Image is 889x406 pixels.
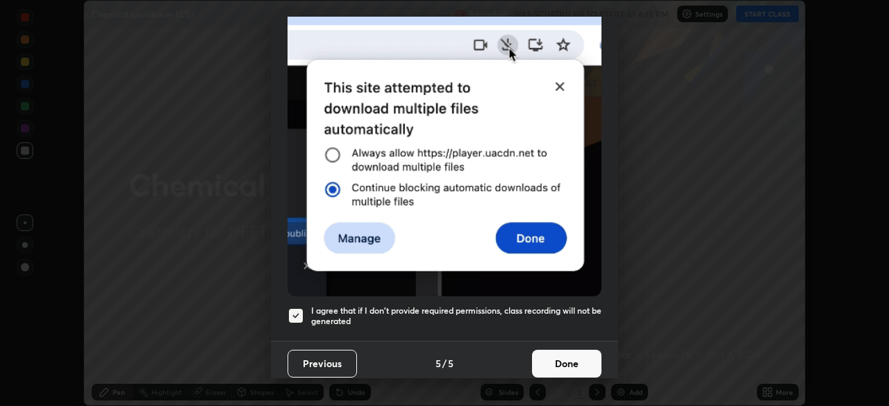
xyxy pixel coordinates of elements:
button: Done [532,350,601,378]
button: Previous [288,350,357,378]
h4: / [442,356,447,371]
h4: 5 [448,356,454,371]
h4: 5 [435,356,441,371]
h5: I agree that if I don't provide required permissions, class recording will not be generated [311,305,601,327]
